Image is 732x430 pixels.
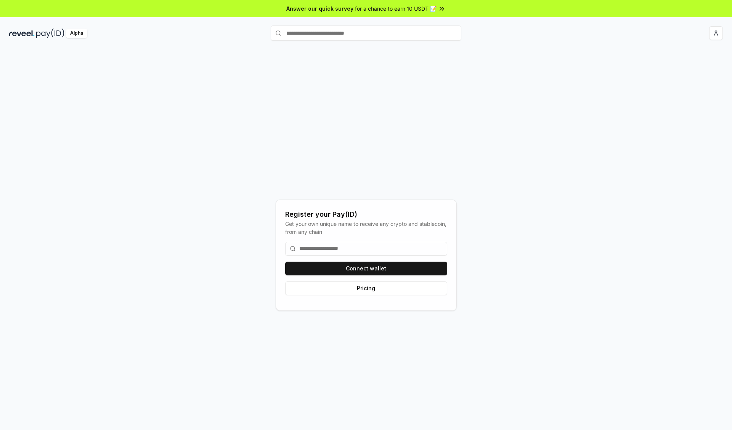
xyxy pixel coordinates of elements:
div: Register your Pay(ID) [285,209,447,220]
img: reveel_dark [9,29,35,38]
span: Answer our quick survey [286,5,353,13]
button: Pricing [285,281,447,295]
button: Connect wallet [285,262,447,275]
img: pay_id [36,29,64,38]
div: Alpha [66,29,87,38]
span: for a chance to earn 10 USDT 📝 [355,5,437,13]
div: Get your own unique name to receive any crypto and stablecoin, from any chain [285,220,447,236]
